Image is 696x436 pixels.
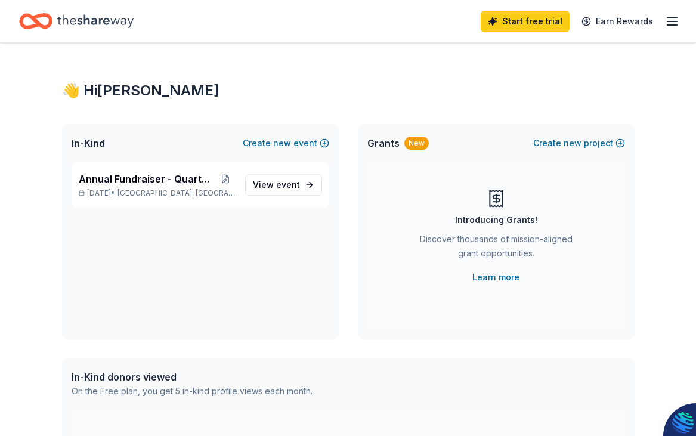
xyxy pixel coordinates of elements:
button: Createnewevent [243,136,329,150]
span: In-Kind [72,136,105,150]
button: Createnewproject [533,136,625,150]
span: new [273,136,291,150]
a: Earn Rewards [574,11,660,32]
a: Start free trial [481,11,570,32]
a: Home [19,7,134,35]
span: [GEOGRAPHIC_DATA], [GEOGRAPHIC_DATA] [117,188,235,198]
div: In-Kind donors viewed [72,370,313,384]
span: View [253,178,300,192]
span: Grants [367,136,400,150]
span: event [276,180,300,190]
a: Learn more [472,270,519,285]
span: new [564,136,581,150]
div: On the Free plan, you get 5 in-kind profile views each month. [72,384,313,398]
div: 👋 Hi [PERSON_NAME] [62,81,635,100]
div: New [404,137,429,150]
div: Discover thousands of mission-aligned grant opportunities. [415,232,577,265]
p: [DATE] • [79,188,236,198]
a: View event [245,174,322,196]
div: Introducing Grants! [455,213,537,227]
span: Annual Fundraiser - Quartermania [79,172,215,186]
